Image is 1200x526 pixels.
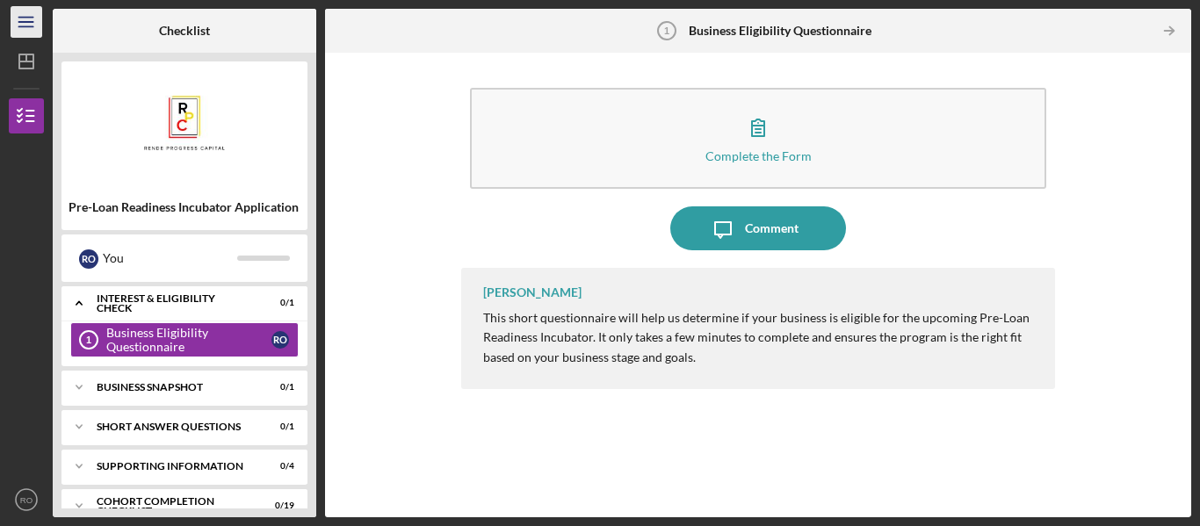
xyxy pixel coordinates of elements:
button: Complete the Form [470,88,1046,189]
b: Checklist [159,24,210,38]
div: Interest & Eligibility Check [97,293,250,313]
div: 0 / 1 [263,298,294,308]
div: 0 / 1 [263,382,294,393]
p: This short questionnaire will help us determine if your business is eligible for the upcoming Pre... [483,308,1037,367]
div: [PERSON_NAME] [483,285,582,299]
button: RO [9,482,44,517]
tspan: 1 [86,335,91,345]
img: Product logo [61,70,307,176]
div: Short Answer Questions [97,422,250,432]
div: 0 / 19 [263,501,294,511]
div: Comment [745,206,799,250]
div: Supporting Information [97,461,250,472]
div: R O [79,249,98,269]
a: 1Business Eligibility QuestionnaireRO [70,322,299,357]
div: 0 / 1 [263,422,294,432]
button: Comment [670,206,846,250]
div: Complete the Form [705,149,812,162]
div: Business Snapshot [97,382,250,393]
tspan: 1 [664,25,669,36]
div: Pre-Loan Readiness Incubator Application [69,200,300,214]
div: R O [271,331,289,349]
div: You [103,243,237,273]
div: Business Eligibility Questionnaire [106,326,271,354]
div: 0 / 4 [263,461,294,472]
div: Cohort Completion Checklist [97,496,250,516]
text: RO [20,495,33,505]
b: Business Eligibility Questionnaire [689,24,871,38]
